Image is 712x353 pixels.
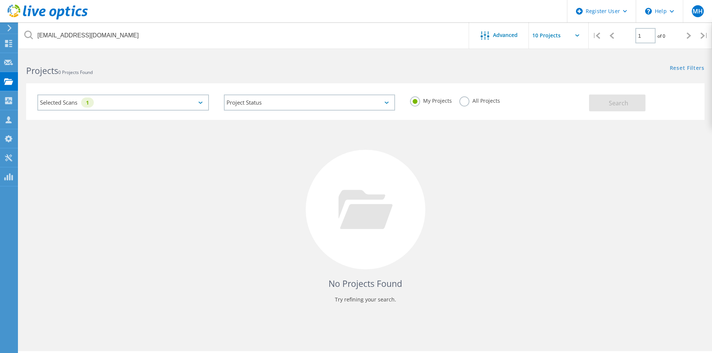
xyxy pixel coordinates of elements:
[19,22,469,49] input: Search projects by name, owner, ID, company, etc
[224,95,395,111] div: Project Status
[589,22,604,49] div: |
[34,294,697,306] p: Try refining your search.
[493,32,518,38] span: Advanced
[34,278,697,290] h4: No Projects Found
[37,95,209,111] div: Selected Scans
[589,95,645,111] button: Search
[81,97,94,108] div: 1
[693,8,703,14] span: MH
[58,69,93,75] span: 0 Projects Found
[459,96,500,103] label: All Projects
[26,65,58,77] b: Projects
[7,16,88,21] a: Live Optics Dashboard
[410,96,452,103] label: My Projects
[609,99,628,107] span: Search
[670,65,705,72] a: Reset Filters
[697,22,712,49] div: |
[657,33,665,39] span: of 0
[645,8,652,15] svg: \n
